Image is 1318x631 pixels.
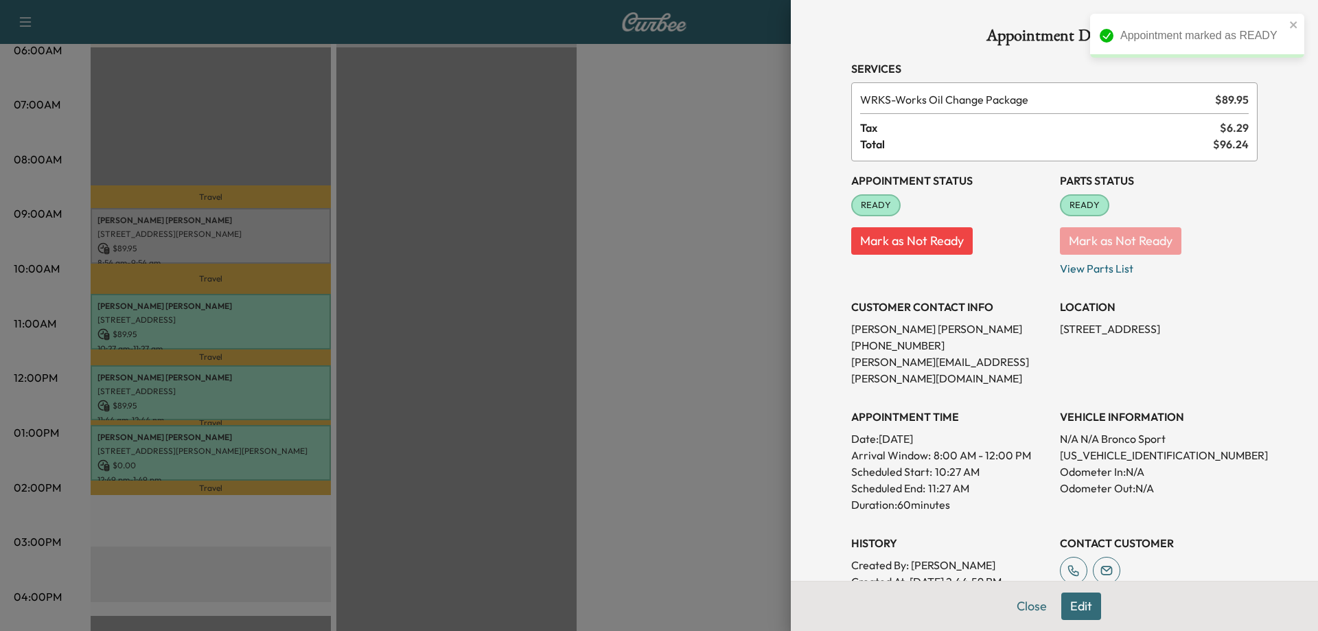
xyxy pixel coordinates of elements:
p: Created At : [DATE] 2:44:59 PM [851,573,1049,590]
p: Odometer In: N/A [1060,463,1258,480]
p: 10:27 AM [935,463,980,480]
p: [PERSON_NAME][EMAIL_ADDRESS][PERSON_NAME][DOMAIN_NAME] [851,354,1049,387]
p: Duration: 60 minutes [851,496,1049,513]
h3: APPOINTMENT TIME [851,409,1049,425]
span: Works Oil Change Package [860,91,1210,108]
p: View Parts List [1060,255,1258,277]
p: Odometer Out: N/A [1060,480,1258,496]
p: 11:27 AM [928,480,969,496]
span: 8:00 AM - 12:00 PM [934,447,1031,463]
h3: CONTACT CUSTOMER [1060,535,1258,551]
span: Tax [860,119,1220,136]
span: $ 89.95 [1215,91,1249,108]
h3: History [851,535,1049,551]
h1: Appointment Details [851,27,1258,49]
p: Scheduled End: [851,480,925,496]
h3: CUSTOMER CONTACT INFO [851,299,1049,315]
span: READY [1061,198,1108,212]
p: N/A N/A Bronco Sport [1060,431,1258,447]
p: [US_VEHICLE_IDENTIFICATION_NUMBER] [1060,447,1258,463]
span: Total [860,136,1213,152]
p: Date: [DATE] [851,431,1049,447]
div: Appointment marked as READY [1120,27,1285,44]
p: Scheduled Start: [851,463,932,480]
h3: Services [851,60,1258,77]
h3: Appointment Status [851,172,1049,189]
p: [STREET_ADDRESS] [1060,321,1258,337]
h3: LOCATION [1060,299,1258,315]
button: close [1289,19,1299,30]
button: Mark as Not Ready [851,227,973,255]
p: [PERSON_NAME] [PERSON_NAME] [851,321,1049,337]
h3: VEHICLE INFORMATION [1060,409,1258,425]
p: [PHONE_NUMBER] [851,337,1049,354]
span: READY [853,198,899,212]
p: Arrival Window: [851,447,1049,463]
span: $ 96.24 [1213,136,1249,152]
span: $ 6.29 [1220,119,1249,136]
button: Close [1008,593,1056,620]
p: Created By : [PERSON_NAME] [851,557,1049,573]
h3: Parts Status [1060,172,1258,189]
button: Edit [1061,593,1101,620]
